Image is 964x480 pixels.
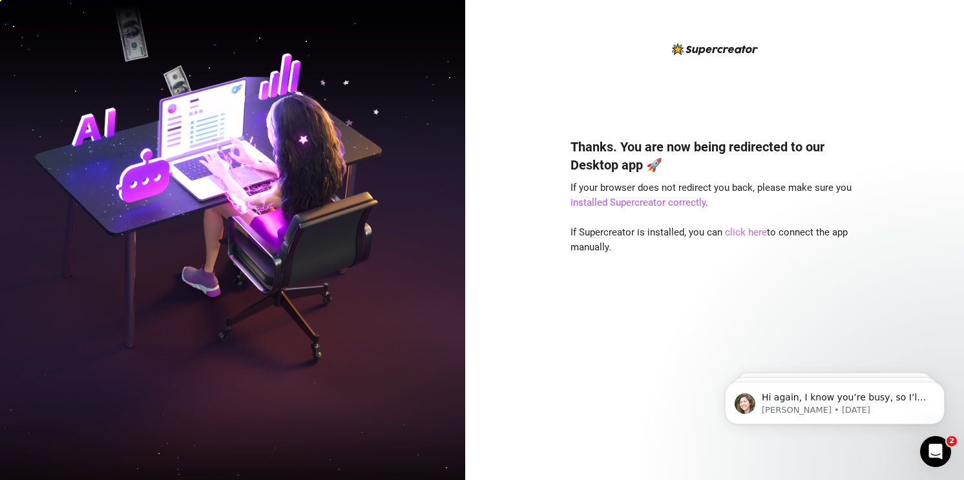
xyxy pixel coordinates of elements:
iframe: Intercom live chat [920,436,951,467]
iframe: Intercom notifications message [706,355,964,445]
h4: Thanks. You are now being redirected to our Desktop app 🚀 [571,138,859,174]
span: 2 [947,436,957,446]
a: installed Supercreator correctly [571,197,706,208]
span: If your browser does not redirect you back, please make sure you . [571,182,852,209]
span: If Supercreator is installed, you can to connect the app manually. [571,226,848,254]
a: click here [725,226,767,238]
img: logo-BBDzfeDw.svg [672,43,758,55]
